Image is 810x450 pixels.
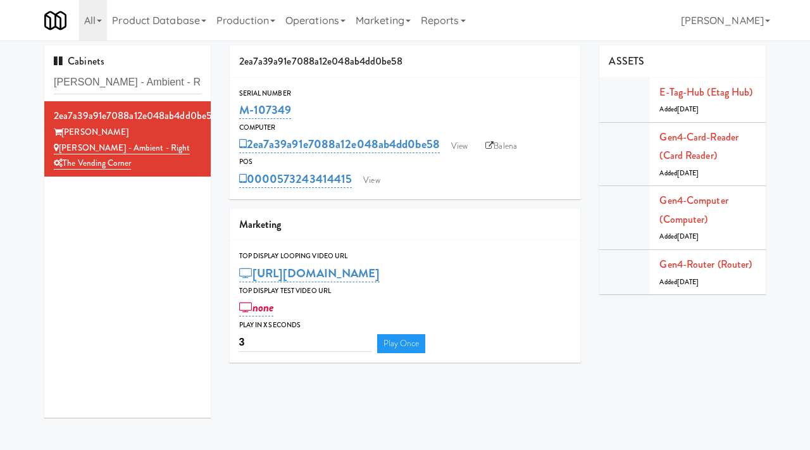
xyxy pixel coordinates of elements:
[239,122,571,134] div: Computer
[230,46,581,78] div: 2ea7a39a91e7088a12e048ab4dd0be58
[445,137,474,156] a: View
[377,334,426,353] a: Play Once
[677,277,699,287] span: [DATE]
[239,135,440,153] a: 2ea7a39a91e7088a12e048ab4dd0be58
[659,277,699,287] span: Added
[239,299,274,316] a: none
[239,285,571,297] div: Top Display Test Video Url
[54,54,104,68] span: Cabinets
[54,71,201,94] input: Search cabinets
[44,101,211,177] li: 2ea7a39a91e7088a12e048ab4dd0be58[PERSON_NAME] [PERSON_NAME] - Ambient - RightThe Vending Corner
[239,265,380,282] a: [URL][DOMAIN_NAME]
[54,157,131,170] a: The Vending Corner
[54,125,201,141] div: [PERSON_NAME]
[677,104,699,114] span: [DATE]
[54,142,190,154] a: [PERSON_NAME] - Ambient - Right
[609,54,644,68] span: ASSETS
[677,232,699,241] span: [DATE]
[239,87,571,100] div: Serial Number
[677,168,699,178] span: [DATE]
[239,156,571,168] div: POS
[659,168,699,178] span: Added
[44,9,66,32] img: Micromart
[54,106,201,125] div: 2ea7a39a91e7088a12e048ab4dd0be58
[239,101,292,119] a: M-107349
[239,170,352,188] a: 0000573243414415
[479,137,523,156] a: Balena
[659,257,752,272] a: Gen4-router (Router)
[659,193,728,227] a: Gen4-computer (Computer)
[659,130,738,163] a: Gen4-card-reader (Card Reader)
[239,217,282,232] span: Marketing
[357,171,386,190] a: View
[239,319,571,332] div: Play in X seconds
[659,85,752,99] a: E-tag-hub (Etag Hub)
[659,232,699,241] span: Added
[659,104,699,114] span: Added
[239,250,571,263] div: Top Display Looping Video Url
